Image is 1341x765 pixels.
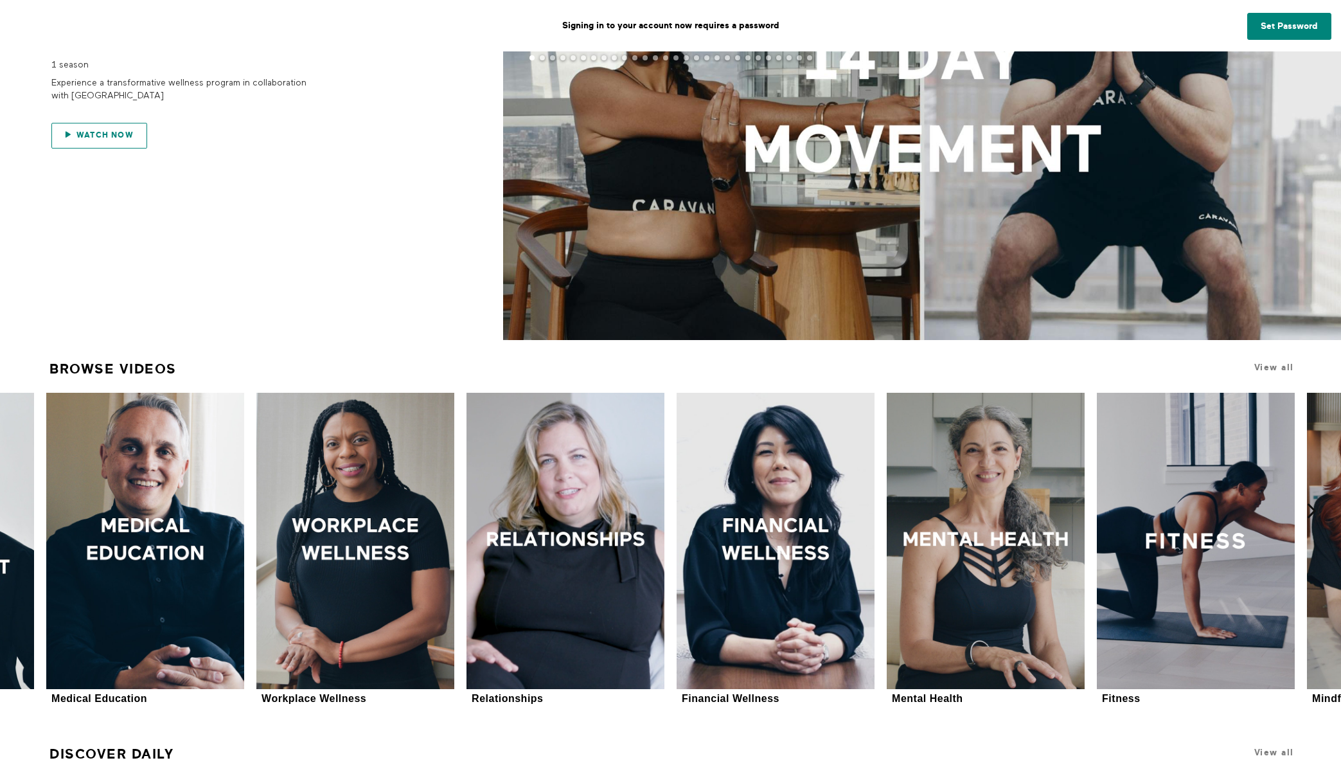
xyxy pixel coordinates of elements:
[472,692,543,705] div: Relationships
[1254,363,1294,372] a: View all
[677,393,874,706] a: Financial WellnessFinancial Wellness
[262,692,366,705] div: Workplace Wellness
[887,393,1084,706] a: Mental HealthMental Health
[1254,748,1294,757] a: View all
[51,692,147,705] div: Medical Education
[1102,692,1141,705] div: Fitness
[466,393,664,706] a: RelationshipsRelationships
[256,393,454,706] a: Workplace WellnessWorkplace Wellness
[682,692,779,705] div: Financial Wellness
[892,692,963,705] div: Mental Health
[49,355,177,382] a: Browse Videos
[1247,13,1331,40] a: Set Password
[10,10,1331,42] p: Signing in to your account now requires a password
[46,393,244,706] a: Medical EducationMedical Education
[1097,393,1294,706] a: FitnessFitness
